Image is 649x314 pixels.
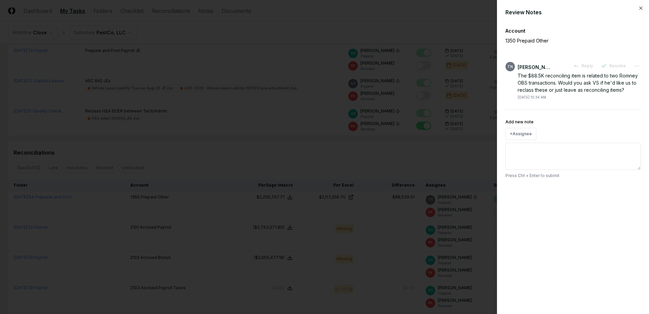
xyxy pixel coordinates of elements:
[505,128,536,140] button: +Assignee
[505,119,534,124] label: Add new note
[507,64,513,69] span: TN
[569,60,597,72] button: Reply
[505,173,641,179] p: Press Ctrl + Enter to submit
[505,27,641,34] div: Account
[597,60,630,72] button: Resolve
[518,64,552,71] div: [PERSON_NAME]
[609,63,626,69] span: Resolve
[518,95,546,100] div: [DATE] 10:34 AM
[505,8,641,16] div: Review Notes
[505,37,617,44] p: 1350 Prepaid Other
[518,72,641,93] div: The $88.5K reconciling item is related to two Romney OBS transactions. Would you ask VS if he'd l...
